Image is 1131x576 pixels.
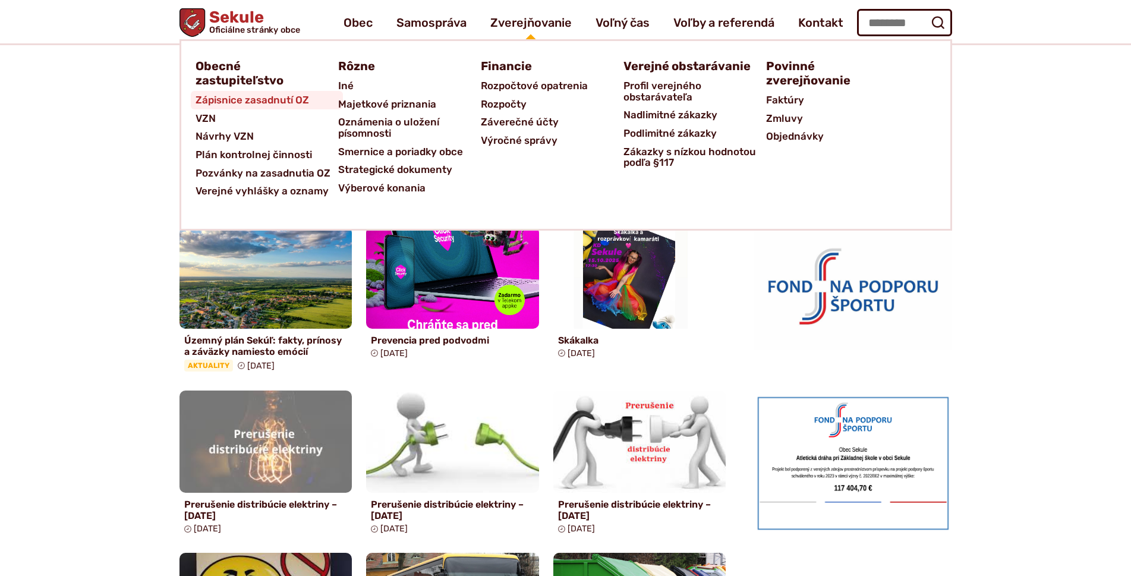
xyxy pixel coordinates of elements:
[553,226,726,363] a: Skákalka [DATE]
[766,127,824,146] span: Objednávky
[179,8,300,37] a: Logo Sekule, prejsť na domovskú stránku.
[179,391,352,539] a: Prerušenie distribúcie elektriny – [DATE] [DATE]
[344,6,373,39] a: Obec
[798,6,843,39] a: Kontakt
[196,91,338,109] a: Zápisnice zasadnutí OZ
[338,179,481,197] a: Výberové konania
[338,160,481,179] a: Strategické dokumenty
[623,106,717,124] span: Nadlimitné zákazky
[196,127,254,146] span: Návrhy VZN
[196,146,312,164] span: Plán kontrolnej činnosti
[558,335,722,346] h4: Skákalka
[553,391,726,539] a: Prerušenie distribúcie elektriny – [DATE] [DATE]
[568,348,595,358] span: [DATE]
[766,91,909,109] a: Faktúry
[623,124,717,143] span: Podlimitné zákazky
[196,182,329,200] span: Verejné vyhlášky a oznamy
[338,143,463,161] span: Smernice a poriadky obce
[623,55,752,77] a: Verejné obstarávanie
[179,226,352,376] a: Územný plán Sekúľ: fakty, prínosy a záväzky namiesto emócií Aktuality [DATE]
[766,109,803,128] span: Zmluvy
[596,6,650,39] a: Voľný čas
[481,95,527,114] span: Rozpočty
[396,6,467,39] a: Samospráva
[623,106,766,124] a: Nadlimitné zákazky
[673,6,774,39] a: Voľby a referendá
[623,77,766,106] a: Profil verejného obstarávateľa
[338,55,375,77] span: Rôzne
[481,131,623,150] a: Výročné správy
[196,182,338,200] a: Verejné vyhlášky a oznamy
[184,499,348,521] h4: Prerušenie distribúcie elektriny – [DATE]
[481,113,559,131] span: Záverečné účty
[481,131,557,150] span: Výročné správy
[366,226,539,363] a: Prevencia pred podvodmi [DATE]
[196,91,309,109] span: Zápisnice zasadnutí OZ
[380,348,408,358] span: [DATE]
[766,109,909,128] a: Zmluvy
[184,335,348,357] h4: Územný plán Sekúľ: fakty, prínosy a záväzky namiesto emócií
[490,6,572,39] a: Zverejňovanie
[209,26,300,34] span: Oficiálne stránky obce
[338,179,426,197] span: Výberové konania
[338,77,354,95] span: Iné
[338,113,481,142] a: Oznámenia o uložení písomnosti
[481,95,623,114] a: Rozpočty
[568,524,595,534] span: [DATE]
[481,77,588,95] span: Rozpočtové opatrenia
[194,524,221,534] span: [DATE]
[371,499,534,521] h4: Prerušenie distribúcie elektriny – [DATE]
[371,335,534,346] h4: Prevencia pred podvodmi
[623,143,766,172] a: Zákazky s nízkou hodnotou podľa §117
[481,77,623,95] a: Rozpočtové opatrenia
[338,77,481,95] a: Iné
[366,391,539,539] a: Prerušenie distribúcie elektriny – [DATE] [DATE]
[196,55,324,91] a: Obecné zastupiteľstvo
[380,524,408,534] span: [DATE]
[623,124,766,143] a: Podlimitné zákazky
[205,10,300,34] h1: Sekule
[196,164,338,182] a: Pozvánky na zasadnutia OZ
[196,146,338,164] a: Plán kontrolnej činnosti
[766,55,894,91] a: Povinné zverejňovanie
[558,499,722,521] h4: Prerušenie distribúcie elektriny – [DATE]
[338,55,467,77] a: Rôzne
[481,55,609,77] a: Financie
[196,109,338,128] a: VZN
[754,221,952,350] img: logo_fnps.png
[247,361,275,371] span: [DATE]
[481,55,532,77] span: Financie
[338,95,436,114] span: Majetkové priznania
[766,127,909,146] a: Objednávky
[196,127,338,146] a: Návrhy VZN
[184,360,233,372] span: Aktuality
[338,143,481,161] a: Smernice a poriadky obce
[481,113,623,131] a: Záverečné účty
[623,55,751,77] span: Verejné obstarávanie
[196,109,216,128] span: VZN
[338,160,452,179] span: Strategické dokumenty
[179,8,205,37] img: Prejsť na domovskú stránku
[754,394,952,533] img: draha.png
[196,164,330,182] span: Pozvánky na zasadnutia OZ
[766,91,804,109] span: Faktúry
[338,95,481,114] a: Majetkové priznania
